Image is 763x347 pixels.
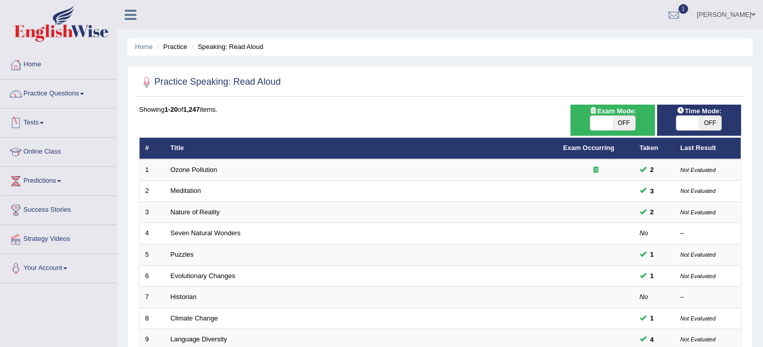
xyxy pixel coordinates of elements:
[140,265,165,287] td: 6
[171,293,197,301] a: Historian
[139,105,741,114] div: Showing of items.
[1,196,117,221] a: Success Stories
[672,106,725,116] span: Time Mode:
[680,336,716,342] small: Not Evaluated
[646,270,658,281] span: You can still take this question
[1,51,117,76] a: Home
[570,105,655,136] div: Show exams occurring in exams
[1,254,117,280] a: Your Account
[680,273,716,279] small: Not Evaluated
[189,42,263,52] li: Speaking: Read Aloud
[563,165,629,175] div: Exam occurring question
[1,167,117,192] a: Predictions
[140,181,165,202] td: 2
[680,167,716,173] small: Not Evaluated
[680,229,735,238] div: –
[171,229,241,237] a: Seven Natural Wonders
[1,138,117,163] a: Online Class
[171,166,217,173] a: Ozone Pollution
[675,138,741,159] th: Last Result
[1,80,117,105] a: Practice Questions
[140,159,165,181] td: 1
[680,209,716,215] small: Not Evaluated
[140,138,165,159] th: #
[171,335,227,343] a: Language Diversity
[140,308,165,329] td: 8
[171,187,201,194] a: Meditation
[171,314,218,322] a: Climate Change
[634,138,675,159] th: Taken
[613,116,635,130] span: OFF
[135,43,153,51] a: Home
[1,225,117,251] a: Strategy Videos
[646,186,658,196] span: You can still take this question
[1,109,117,134] a: Tests
[139,75,281,90] h2: Practice Speaking: Read Aloud
[563,144,614,152] a: Exam Occurring
[646,249,658,260] span: You can still take this question
[171,272,235,280] a: Evolutionary Changes
[646,334,658,345] span: You can still take this question
[140,244,165,266] td: 5
[680,315,716,321] small: Not Evaluated
[183,106,200,113] b: 1,247
[140,202,165,223] td: 3
[640,229,648,237] em: No
[171,251,194,258] a: Puzzles
[646,207,658,217] span: You can still take this question
[680,252,716,258] small: Not Evaluated
[140,287,165,308] td: 7
[640,293,648,301] em: No
[154,42,187,52] li: Practice
[699,116,721,130] span: OFF
[585,106,640,116] span: Exam Mode:
[646,164,658,175] span: You can still take this question
[165,138,558,159] th: Title
[165,106,178,113] b: 1-20
[646,313,658,324] span: You can still take this question
[171,208,220,216] a: Nature of Reality
[140,223,165,244] td: 4
[680,292,735,302] div: –
[678,4,689,14] span: 1
[680,188,716,194] small: Not Evaluated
